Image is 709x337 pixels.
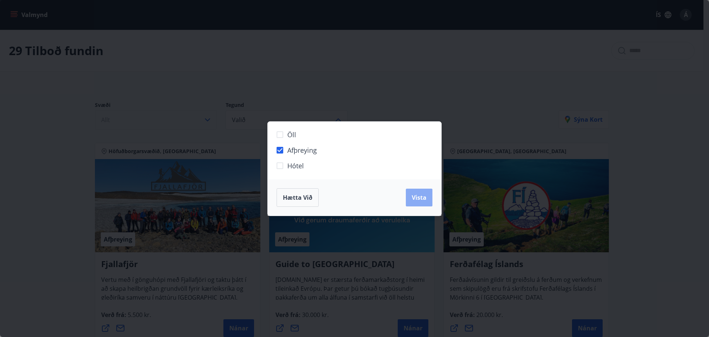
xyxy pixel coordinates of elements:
span: Hætta við [283,193,312,202]
span: Vista [412,193,427,202]
button: Hætta við [277,188,319,207]
span: Öll [287,130,296,139]
span: Hótel [287,161,304,171]
span: Afþreying [287,145,317,155]
button: Vista [406,189,432,206]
